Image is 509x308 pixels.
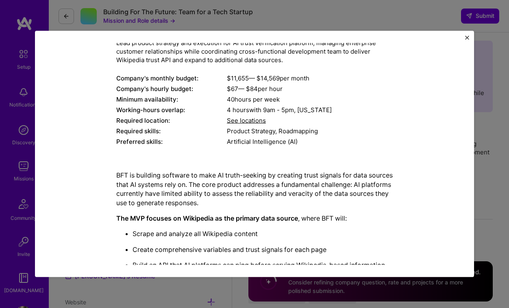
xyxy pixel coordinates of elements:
[116,106,227,114] div: Working-hours overlap:
[133,260,393,269] p: Build an API that AI platforms can ping before serving Wikipedia-based information
[116,214,393,223] p: , where BFT will:
[116,116,227,125] div: Required location:
[227,85,393,93] div: $ 67 — $ 84 per hour
[116,39,393,64] div: Lead product strategy and execution for AI trust verification platform, managing enterprise custo...
[261,106,297,114] span: 9am - 5pm ,
[227,117,266,124] span: See locations
[116,127,227,135] div: Required skills:
[116,95,227,104] div: Minimum availability:
[227,137,393,146] div: Artificial Intelligence (AI)
[465,36,469,44] button: Close
[116,137,227,146] div: Preferred skills:
[133,245,393,254] p: Create comprehensive variables and trust signals for each page
[227,127,393,135] div: Product Strategy, Roadmapping
[133,229,393,238] p: Scrape and analyze all Wikipedia content
[116,85,227,93] div: Company's hourly budget:
[116,74,227,82] div: Company's monthly budget:
[227,74,393,82] div: $ 11,655 — $ 14,569 per month
[116,171,393,207] p: BFT is building software to make AI truth-seeking by creating trust signals for data sources that...
[227,106,393,114] div: 4 hours with [US_STATE]
[227,95,393,104] div: 40 hours per week
[116,214,298,222] strong: The MVP focuses on Wikipedia as the primary data source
